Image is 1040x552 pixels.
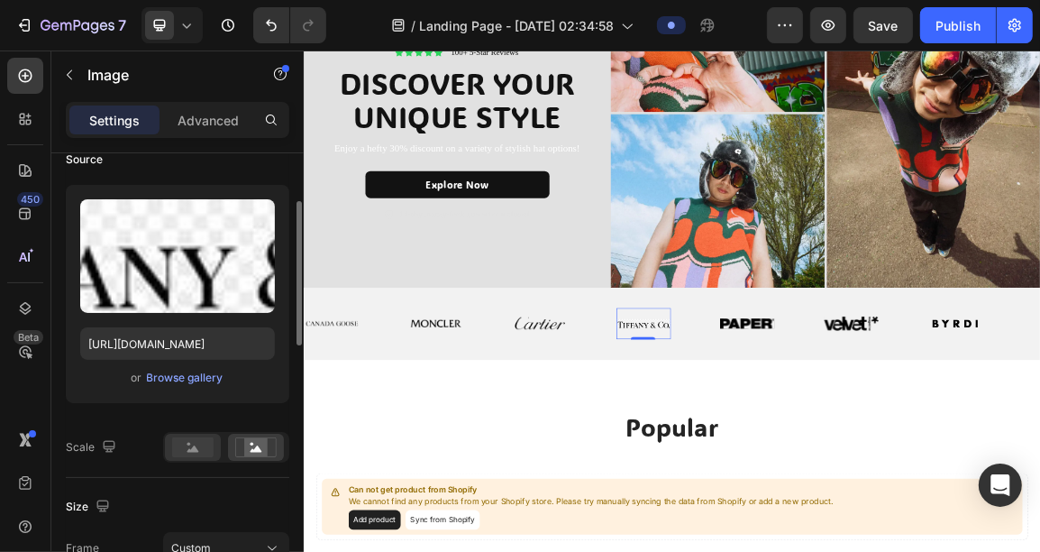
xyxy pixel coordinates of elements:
img: preview-image [80,199,275,313]
iframe: Design area [304,51,1040,552]
div: Open Intercom Messenger [979,464,1022,507]
div: Size [66,495,114,520]
button: Save [853,7,913,43]
img: Alt image [611,393,691,409]
img: Alt image [763,388,844,414]
img: [object Object] [153,392,233,410]
h2: DISCOVER YOUR UNIQUE STYLE [23,23,428,122]
div: Publish [935,16,981,35]
img: [object Object] [1,391,81,410]
p: 7 [118,14,126,36]
div: Undo/Redo [253,7,326,43]
p: Enjoy a hefty 30% discount on a variety of stylish hat options! [20,134,431,153]
p: Settings [89,111,140,130]
button: Browse gallery [146,369,224,387]
div: 450 [17,192,43,207]
p: Advanced [178,111,239,130]
span: / [411,16,415,35]
div: Beta [14,330,43,345]
button: 7 [7,7,134,43]
img: [object Object] [306,391,387,410]
a: Explore Now [90,177,360,217]
img: Alt image [917,395,997,407]
div: Source [66,152,103,168]
div: Browse gallery [147,370,224,386]
input: https://example.com/image.jpg [80,327,275,360]
img: [object Object] [459,389,539,412]
span: or [132,367,142,389]
div: Scale [66,436,120,460]
p: Explore Now [179,188,271,207]
p: 14-day money-back guarantee included [141,233,332,248]
span: Save [869,18,899,33]
button: Publish [920,7,996,43]
p: Image [87,64,241,86]
span: Landing Page - [DATE] 02:34:58 [419,16,614,35]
